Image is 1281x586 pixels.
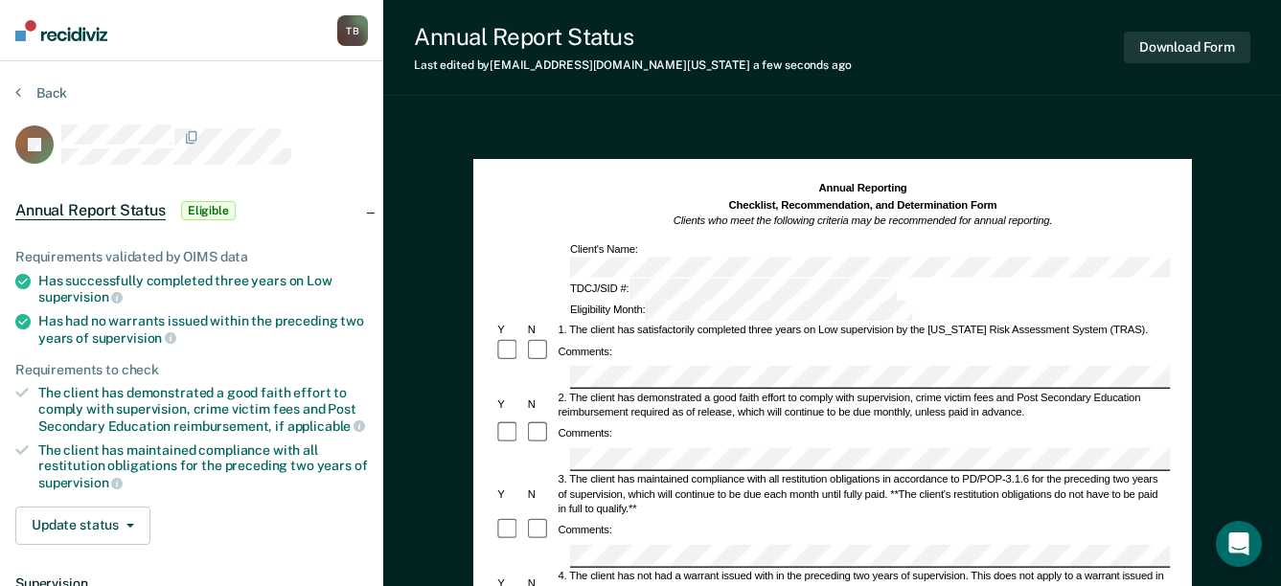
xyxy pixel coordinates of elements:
div: N [525,397,556,412]
div: Has successfully completed three years on Low [38,273,368,305]
div: 1. The client has satisfactorily completed three years on Low supervision by the [US_STATE] Risk ... [556,323,1170,337]
div: Y [494,397,525,412]
strong: Checklist, Recommendation, and Determination Form [728,198,996,211]
div: Comments: [556,345,614,359]
button: TB [337,15,368,46]
div: Client's Name: [567,242,1201,278]
em: Clients who meet the following criteria may be recommended for annual reporting. [673,214,1052,227]
div: The client has maintained compliance with all restitution obligations for the preceding two years of [38,442,368,491]
button: Back [15,84,67,101]
div: 2. The client has demonstrated a good faith effort to comply with supervision, crime victim fees ... [556,390,1170,418]
div: N [525,486,556,501]
img: Recidiviz [15,20,107,41]
span: Annual Report Status [15,201,166,220]
span: supervision [38,289,123,304]
div: Comments: [556,523,614,537]
div: Open Intercom Messenger [1216,521,1262,567]
span: supervision [38,475,123,490]
div: 3. The client has maintained compliance with all restitution obligations in accordance to PD/POP-... [556,472,1170,515]
div: Annual Report Status [414,23,852,51]
span: Eligible [181,201,236,220]
div: Last edited by [EMAIL_ADDRESS][DOMAIN_NAME][US_STATE] [414,58,852,72]
div: The client has demonstrated a good faith effort to comply with supervision, crime victim fees and... [38,385,368,434]
div: Requirements validated by OIMS data [15,249,368,265]
div: Eligibility Month: [567,301,914,322]
div: Requirements to check [15,362,368,378]
span: a few seconds ago [753,58,852,72]
span: applicable [287,418,365,434]
div: Has had no warrants issued within the preceding two years of [38,313,368,346]
div: Comments: [556,426,614,440]
strong: Annual Reporting [818,182,906,194]
div: T B [337,15,368,46]
div: TDCJ/SID #: [567,279,899,300]
div: N [525,323,556,337]
div: Y [494,323,525,337]
div: Y [494,486,525,501]
button: Update status [15,507,150,545]
button: Download Form [1124,32,1250,63]
span: supervision [92,330,176,346]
